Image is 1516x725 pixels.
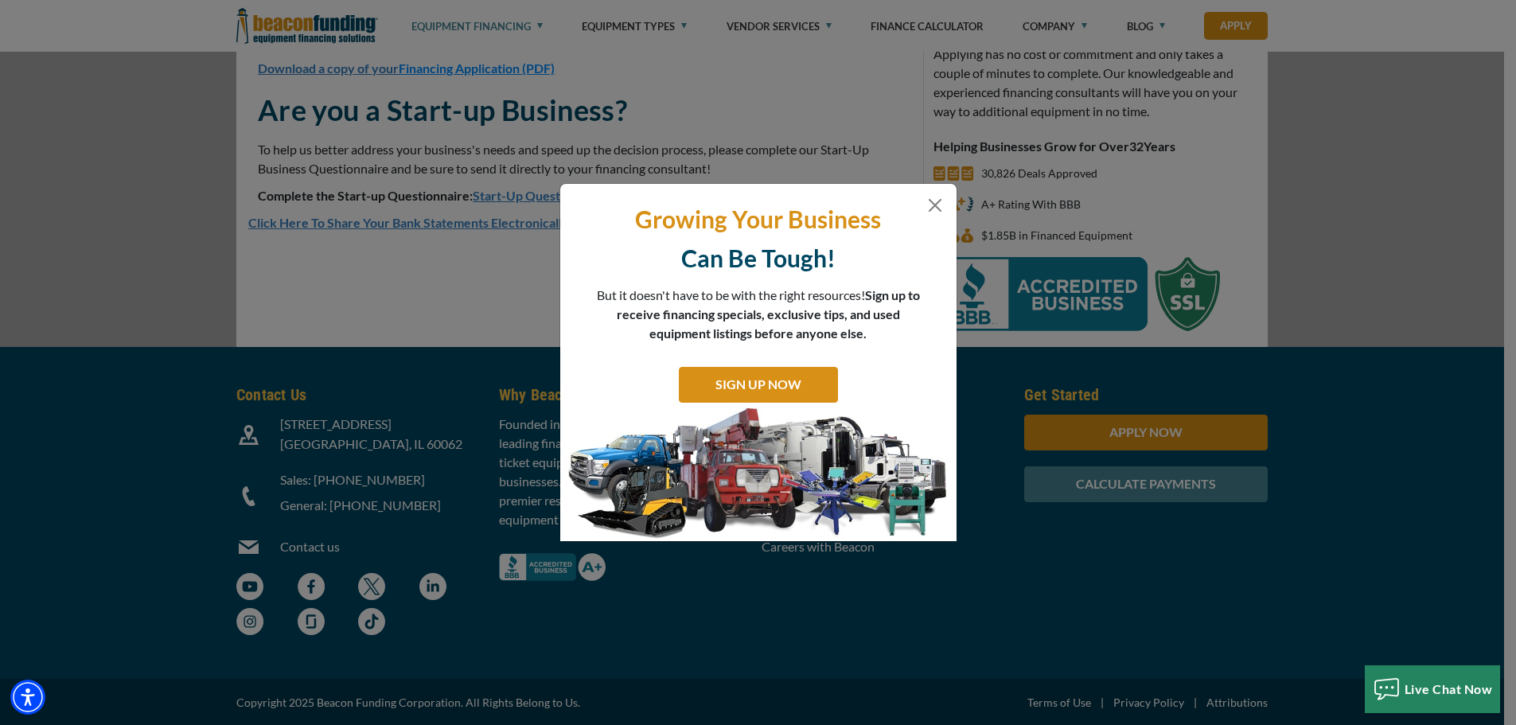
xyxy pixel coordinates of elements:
p: But it doesn't have to be with the right resources! [596,286,921,343]
img: subscribe-modal.jpg [560,407,957,542]
span: Sign up to receive financing specials, exclusive tips, and used equipment listings before anyone ... [617,287,920,341]
p: Growing Your Business [572,204,945,235]
div: Accessibility Menu [10,680,45,715]
a: SIGN UP NOW [679,367,838,403]
button: Close [926,196,945,215]
span: Live Chat Now [1405,681,1493,696]
button: Live Chat Now [1365,665,1501,713]
p: Can Be Tough! [572,243,945,274]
